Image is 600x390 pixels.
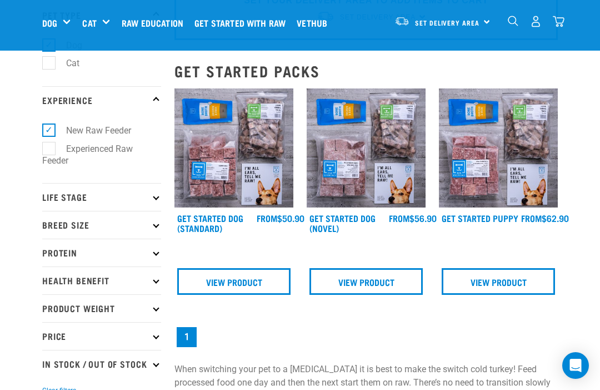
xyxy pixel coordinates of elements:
[42,211,161,239] p: Breed Size
[508,16,518,26] img: home-icon-1@2x.png
[521,215,542,220] span: FROM
[42,86,161,114] p: Experience
[42,294,161,322] p: Product Weight
[174,62,558,80] h2: Get Started Packs
[307,88,426,208] img: NSP Dog Novel Update
[309,268,423,295] a: View Product
[257,213,304,223] div: $50.90
[48,38,87,52] label: Dog
[177,268,291,295] a: View Product
[174,88,293,208] img: NSP Dog Standard Update
[389,215,409,220] span: FROM
[42,350,161,378] p: In Stock / Out Of Stock
[42,16,57,29] a: Dog
[521,213,569,223] div: $62.90
[562,352,589,379] div: Open Intercom Messenger
[42,183,161,211] p: Life Stage
[42,322,161,350] p: Price
[177,327,197,347] a: Page 1
[439,88,558,208] img: NPS Puppy Update
[82,16,96,29] a: Cat
[394,16,409,26] img: van-moving.png
[42,142,133,167] label: Experienced Raw Feeder
[177,215,243,230] a: Get Started Dog (Standard)
[42,239,161,266] p: Protein
[48,56,84,70] label: Cat
[530,16,542,27] img: user.png
[415,21,479,24] span: Set Delivery Area
[192,1,294,45] a: Get started with Raw
[174,325,558,349] nav: pagination
[119,1,192,45] a: Raw Education
[294,1,336,45] a: Vethub
[442,215,518,220] a: Get Started Puppy
[309,215,376,230] a: Get Started Dog (Novel)
[442,268,555,295] a: View Product
[42,266,161,294] p: Health Benefit
[257,215,277,220] span: FROM
[48,124,136,137] label: New Raw Feeder
[553,16,564,27] img: home-icon@2x.png
[389,213,437,223] div: $56.90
